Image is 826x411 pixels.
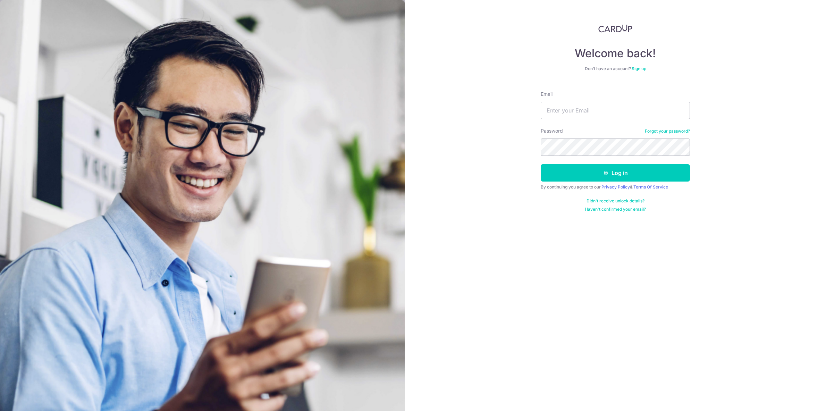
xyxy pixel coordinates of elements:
[541,184,690,190] div: By continuing you agree to our &
[541,91,553,98] label: Email
[541,66,690,72] div: Don’t have an account?
[633,184,668,190] a: Terms Of Service
[541,47,690,60] h4: Welcome back!
[632,66,646,71] a: Sign up
[601,184,630,190] a: Privacy Policy
[541,164,690,182] button: Log in
[541,102,690,119] input: Enter your Email
[585,207,646,212] a: Haven't confirmed your email?
[541,127,563,134] label: Password
[645,128,690,134] a: Forgot your password?
[587,198,644,204] a: Didn't receive unlock details?
[598,24,632,33] img: CardUp Logo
